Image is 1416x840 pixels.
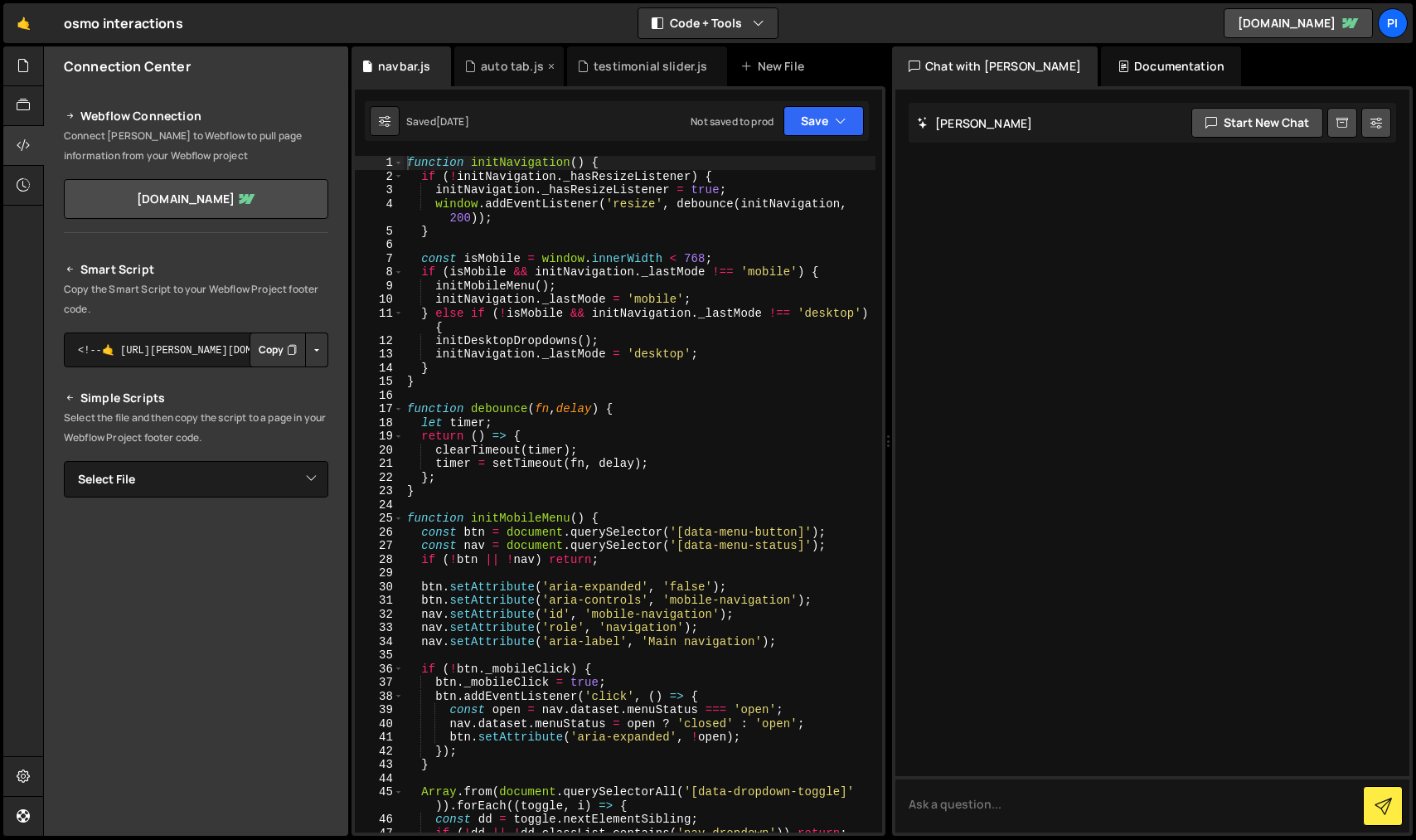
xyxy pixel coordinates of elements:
[355,471,404,485] div: 22
[355,745,404,759] div: 42
[355,539,404,553] div: 27
[64,57,191,75] h2: Connection Center
[64,333,328,367] textarea: <!--🤙 [URL][PERSON_NAME][DOMAIN_NAME]> <script>document.addEventListener("DOMContentLoaded", func...
[3,3,44,43] a: 🤙
[917,115,1032,131] h2: [PERSON_NAME]
[355,225,404,239] div: 5
[355,690,404,704] div: 38
[355,663,404,677] div: 36
[355,334,404,348] div: 12
[355,389,404,403] div: 16
[355,648,404,663] div: 35
[355,375,404,389] div: 15
[638,8,778,38] button: Code + Tools
[378,58,430,75] div: navbar.js
[355,238,404,252] div: 6
[64,685,330,834] iframe: YouTube video player
[355,731,404,745] div: 41
[355,594,404,608] div: 31
[355,293,404,307] div: 10
[355,813,404,827] div: 46
[691,114,773,129] div: Not saved to prod
[355,772,404,786] div: 44
[355,608,404,622] div: 32
[355,197,404,225] div: 4
[355,170,404,184] div: 2
[1101,46,1241,86] div: Documentation
[594,58,707,75] div: testimonial slider.js
[355,362,404,376] div: 14
[783,106,864,136] button: Save
[481,58,544,75] div: auto tab.js
[64,260,328,279] h2: Smart Script
[64,388,328,408] h2: Simple Scripts
[64,179,328,219] a: [DOMAIN_NAME]
[355,498,404,512] div: 24
[64,279,328,319] p: Copy the Smart Script to your Webflow Project footer code.
[355,402,404,416] div: 17
[64,106,328,126] h2: Webflow Connection
[250,333,328,367] div: Button group with nested dropdown
[355,512,404,526] div: 25
[355,580,404,595] div: 30
[355,347,404,362] div: 13
[355,526,404,540] div: 26
[250,333,306,367] button: Copy
[406,114,469,129] div: Saved
[355,457,404,471] div: 21
[436,114,469,129] div: [DATE]
[355,484,404,498] div: 23
[1378,8,1408,38] a: pi
[355,676,404,690] div: 37
[355,758,404,772] div: 43
[64,408,328,448] p: Select the file and then copy the script to a page in your Webflow Project footer code.
[355,703,404,717] div: 39
[355,265,404,279] div: 8
[355,621,404,635] div: 33
[1191,108,1323,138] button: Start new chat
[355,430,404,444] div: 19
[355,444,404,458] div: 20
[355,717,404,731] div: 40
[64,13,183,33] div: osmo interactions
[355,566,404,580] div: 29
[355,279,404,294] div: 9
[355,785,404,813] div: 45
[355,183,404,197] div: 3
[64,525,330,674] iframe: YouTube video player
[355,416,404,430] div: 18
[740,58,810,75] div: New File
[355,307,404,334] div: 11
[64,126,328,166] p: Connect [PERSON_NAME] to Webflow to pull page information from your Webflow project
[355,635,404,649] div: 34
[1224,8,1373,38] a: [DOMAIN_NAME]
[892,46,1098,86] div: Chat with [PERSON_NAME]
[355,252,404,266] div: 7
[355,156,404,170] div: 1
[355,553,404,567] div: 28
